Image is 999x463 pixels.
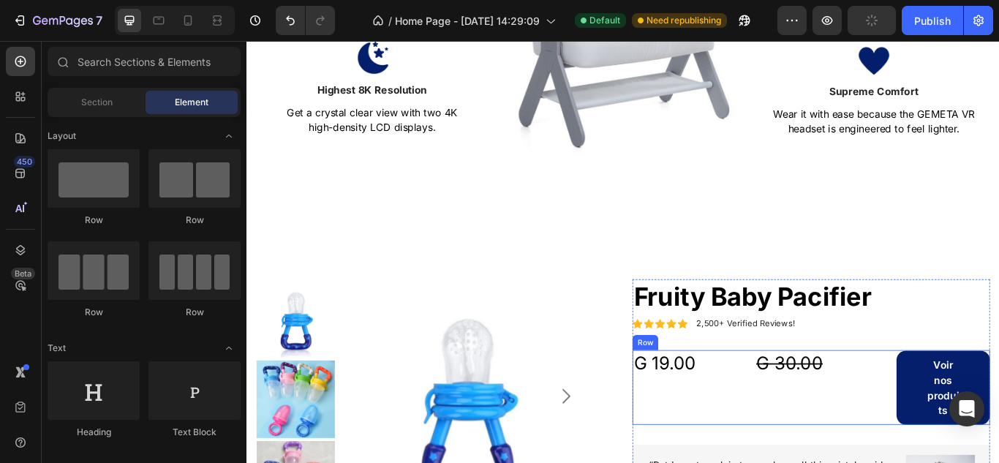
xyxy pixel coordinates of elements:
[48,129,76,143] span: Layout
[48,214,140,227] div: Row
[81,96,113,109] span: Section
[646,14,721,27] span: Need republishing
[217,124,241,148] span: Toggle open
[148,214,241,227] div: Row
[12,48,280,66] p: Highest 8K Resolution
[949,391,984,426] div: Open Intercom Messenger
[14,156,35,167] div: 450
[914,13,951,29] div: Publish
[363,406,381,424] button: Carousel Next Arrow
[217,336,241,360] span: Toggle open
[395,13,540,29] span: Home Page - [DATE] 14:29:09
[276,6,335,35] div: Undo/Redo
[592,361,723,392] div: G 30.00
[48,306,140,319] div: Row
[453,345,477,358] div: Row
[450,278,867,319] h1: Fruity Baby Pacifier
[450,361,581,392] div: G 19.00
[175,96,208,109] span: Element
[524,323,639,336] p: 2,500+ Verified Reviews!
[148,306,241,319] div: Row
[148,426,241,439] div: Text Block
[758,361,867,448] a: Voir nos produits
[96,12,102,29] p: 7
[902,6,963,35] button: Publish
[48,426,140,439] div: Heading
[388,13,392,29] span: /
[793,369,832,440] p: Voir nos produits
[246,41,999,463] iframe: Design area
[48,342,66,355] span: Text
[48,47,241,76] input: Search Sections & Elements
[589,14,620,27] span: Default
[597,76,865,111] p: Wear it with ease because the GEMETA VR headset is engineered to feel lighter.
[12,75,280,110] p: Get a crystal clear view with two 4K high-density LCD displays.
[11,268,35,279] div: Beta
[6,6,109,35] button: 7
[597,50,865,67] p: Supreme Comfort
